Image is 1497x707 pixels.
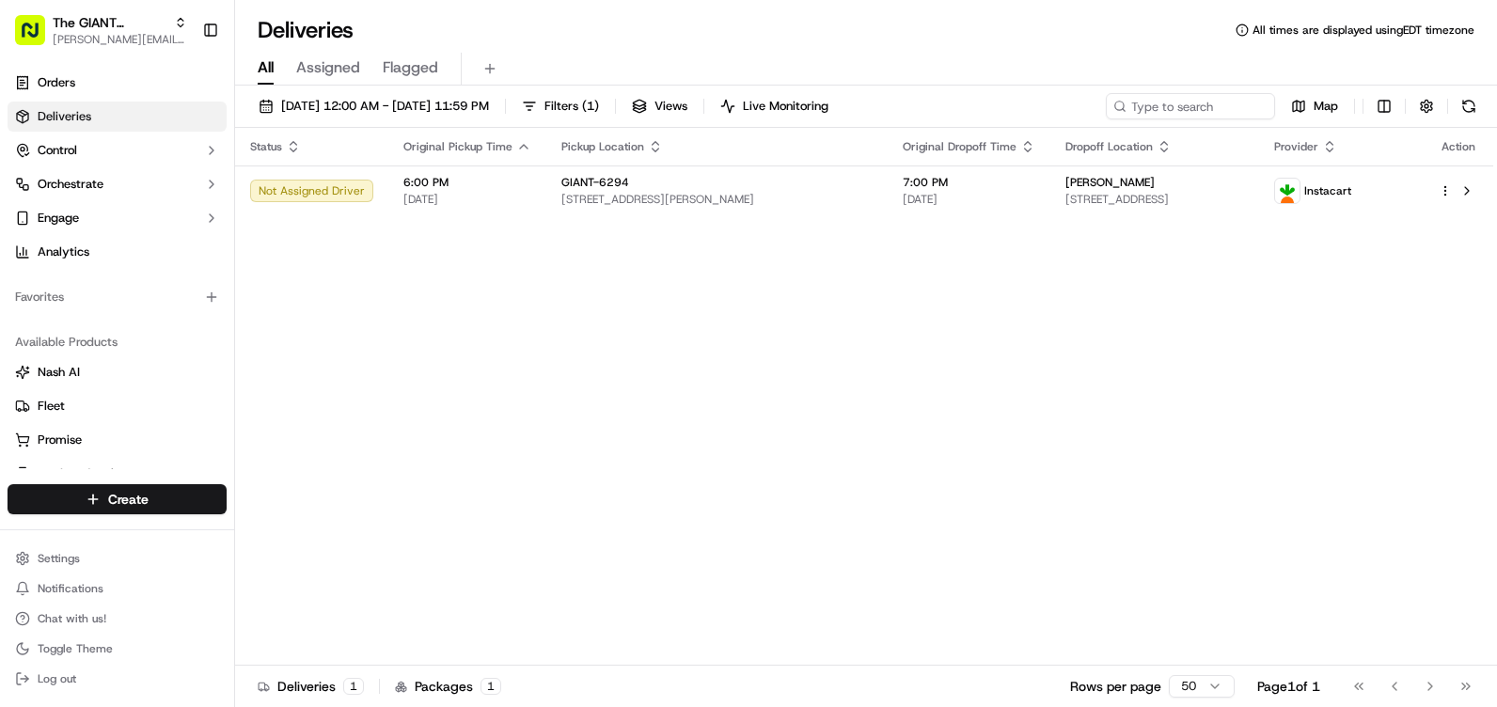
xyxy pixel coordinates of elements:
[8,135,227,165] button: Control
[19,19,56,56] img: Nash
[712,93,837,119] button: Live Monitoring
[8,666,227,692] button: Log out
[38,74,75,91] span: Orders
[8,68,227,98] a: Orders
[623,93,696,119] button: Views
[8,327,227,357] div: Available Products
[1253,23,1474,38] span: All times are displayed using EDT timezone
[383,56,438,79] span: Flagged
[64,198,238,213] div: We're available if you need us!
[561,192,873,207] span: [STREET_ADDRESS][PERSON_NAME]
[8,605,227,632] button: Chat with us!
[38,244,89,260] span: Analytics
[903,192,1035,207] span: [DATE]
[258,677,364,696] div: Deliveries
[159,275,174,290] div: 💻
[53,32,187,47] button: [PERSON_NAME][EMAIL_ADDRESS][PERSON_NAME][DOMAIN_NAME]
[1257,677,1320,696] div: Page 1 of 1
[15,465,219,482] a: Product Catalog
[19,75,342,105] p: Welcome 👋
[395,677,501,696] div: Packages
[38,273,144,291] span: Knowledge Base
[582,98,599,115] span: ( 1 )
[513,93,607,119] button: Filters(1)
[903,175,1035,190] span: 7:00 PM
[38,210,79,227] span: Engage
[151,265,309,299] a: 💻API Documentation
[481,678,501,695] div: 1
[1314,98,1338,115] span: Map
[38,108,91,125] span: Deliveries
[1283,93,1347,119] button: Map
[15,398,219,415] a: Fleet
[1439,139,1478,154] div: Action
[49,121,339,141] input: Got a question? Start typing here...
[8,282,227,312] div: Favorites
[187,319,228,333] span: Pylon
[38,142,77,159] span: Control
[53,13,166,32] button: The GIANT Company
[1065,139,1153,154] span: Dropoff Location
[320,185,342,208] button: Start new chat
[8,8,195,53] button: The GIANT Company[PERSON_NAME][EMAIL_ADDRESS][PERSON_NAME][DOMAIN_NAME]
[8,575,227,602] button: Notifications
[38,176,103,193] span: Orchestrate
[38,432,82,448] span: Promise
[8,102,227,132] a: Deliveries
[1065,192,1244,207] span: [STREET_ADDRESS]
[258,56,274,79] span: All
[19,180,53,213] img: 1736555255976-a54dd68f-1ca7-489b-9aae-adbdc363a1c4
[19,275,34,290] div: 📗
[743,98,828,115] span: Live Monitoring
[343,678,364,695] div: 1
[8,459,227,489] button: Product Catalog
[15,432,219,448] a: Promise
[38,364,80,381] span: Nash AI
[1106,93,1275,119] input: Type to search
[250,93,497,119] button: [DATE] 12:00 AM - [DATE] 11:59 PM
[8,391,227,421] button: Fleet
[108,490,149,509] span: Create
[1065,175,1155,190] span: [PERSON_NAME]
[8,425,227,455] button: Promise
[8,203,227,233] button: Engage
[38,551,80,566] span: Settings
[281,98,489,115] span: [DATE] 12:00 AM - [DATE] 11:59 PM
[178,273,302,291] span: API Documentation
[38,398,65,415] span: Fleet
[250,139,282,154] span: Status
[38,581,103,596] span: Notifications
[11,265,151,299] a: 📗Knowledge Base
[38,611,106,626] span: Chat with us!
[903,139,1016,154] span: Original Dropoff Time
[38,465,128,482] span: Product Catalog
[1070,677,1161,696] p: Rows per page
[1275,179,1300,203] img: profile_instacart_ahold_partner.png
[403,175,531,190] span: 6:00 PM
[403,139,512,154] span: Original Pickup Time
[544,98,599,115] span: Filters
[296,56,360,79] span: Assigned
[258,15,354,45] h1: Deliveries
[403,192,531,207] span: [DATE]
[1456,93,1482,119] button: Refresh
[133,318,228,333] a: Powered byPylon
[8,237,227,267] a: Analytics
[1304,183,1351,198] span: Instacart
[38,641,113,656] span: Toggle Theme
[8,636,227,662] button: Toggle Theme
[654,98,687,115] span: Views
[64,180,308,198] div: Start new chat
[561,175,629,190] span: GIANT-6294
[15,364,219,381] a: Nash AI
[561,139,644,154] span: Pickup Location
[8,484,227,514] button: Create
[8,169,227,199] button: Orchestrate
[38,671,76,686] span: Log out
[8,545,227,572] button: Settings
[1274,139,1318,154] span: Provider
[8,357,227,387] button: Nash AI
